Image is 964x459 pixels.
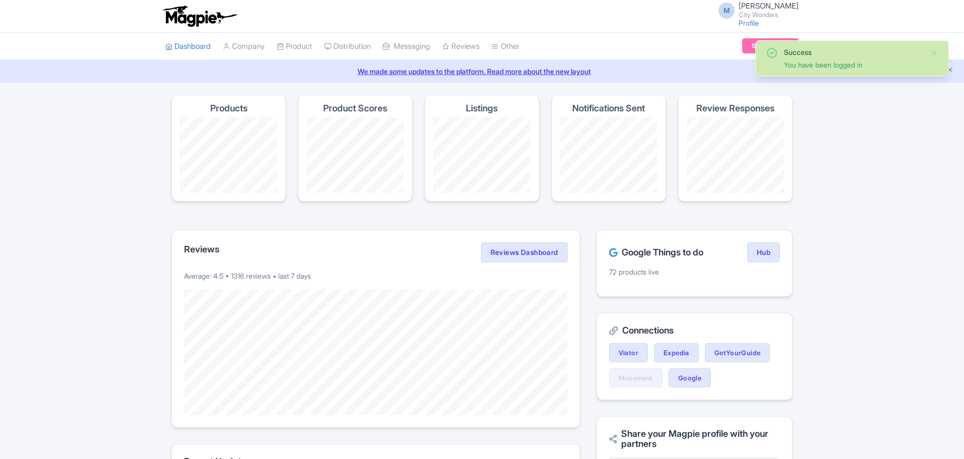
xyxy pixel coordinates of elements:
[6,66,958,77] a: We made some updates to the platform. Read more about the new layout
[609,343,648,362] a: Viator
[747,242,780,263] a: Hub
[739,12,799,18] small: City Wonders
[739,1,799,11] span: [PERSON_NAME]
[742,38,799,53] a: Subscription
[609,429,780,449] h2: Share your Magpie profile with your partners
[492,33,519,60] a: Other
[696,103,774,113] h4: Review Responses
[609,247,703,257] h2: Google Things to do
[946,65,954,77] button: Close announcement
[223,33,265,60] a: Company
[784,47,922,57] div: Success
[712,2,799,18] a: M [PERSON_NAME] City Wonders
[784,59,922,70] div: You have been logged in
[930,47,938,59] button: Close
[609,325,780,336] h2: Connections
[654,343,699,362] a: Expedia
[739,19,759,27] a: Profile
[324,33,371,60] a: Distribution
[609,368,662,387] a: Musement
[442,33,479,60] a: Reviews
[323,103,387,113] h4: Product Scores
[669,368,711,387] a: Google
[718,3,735,19] span: M
[165,33,211,60] a: Dashboard
[277,33,312,60] a: Product
[609,267,780,277] p: 72 products live
[160,5,238,27] img: logo-ab69f6fb50320c5b225c76a69d11143b.png
[481,242,568,263] a: Reviews Dashboard
[705,343,770,362] a: GetYourGuide
[383,33,430,60] a: Messaging
[466,103,498,113] h4: Listings
[572,103,645,113] h4: Notifications Sent
[210,103,248,113] h4: Products
[184,271,568,281] p: Average: 4.5 • 1316 reviews • last 7 days
[184,244,219,254] h2: Reviews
